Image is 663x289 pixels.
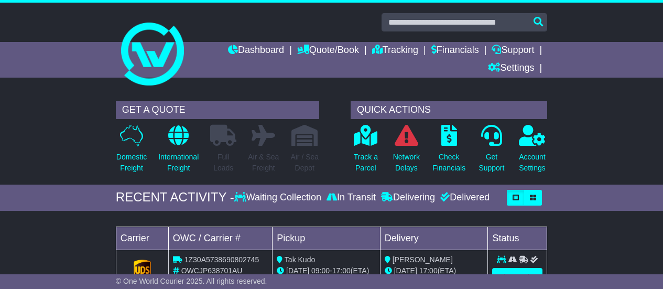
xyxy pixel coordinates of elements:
p: Air & Sea Freight [248,152,279,174]
span: 17:00 [419,266,438,275]
p: Account Settings [519,152,546,174]
span: © One World Courier 2025. All rights reserved. [116,277,267,285]
p: Domestic Freight [116,152,147,174]
a: DomesticFreight [116,124,147,179]
span: [DATE] [286,266,309,275]
p: International Freight [158,152,199,174]
span: 17:00 [332,266,351,275]
div: GET A QUOTE [116,101,319,119]
span: 1Z30A5738690802745 [184,255,259,264]
div: QUICK ACTIONS [351,101,547,119]
a: View Order [492,268,542,286]
span: 09:00 [311,266,330,275]
a: Quote/Book [297,42,359,60]
a: Financials [431,42,479,60]
p: Network Delays [393,152,420,174]
a: Settings [488,60,534,78]
div: (ETA) [385,265,484,276]
td: Carrier [116,227,168,250]
div: Delivering [378,192,438,204]
p: Track a Parcel [354,152,378,174]
p: Get Support [479,152,504,174]
p: Air / Sea Depot [290,152,319,174]
a: Support [492,42,534,60]
a: Tracking [372,42,418,60]
td: OWC / Carrier # [168,227,272,250]
div: RECENT ACTIVITY - [116,190,234,205]
span: OWCJP638701AU [181,266,243,275]
span: [PERSON_NAME] [393,255,453,264]
div: - (ETA) [277,265,376,276]
p: Check Financials [432,152,465,174]
div: Delivered [438,192,490,204]
td: Pickup [273,227,381,250]
img: GetCarrierServiceLogo [134,260,151,281]
div: In Transit [324,192,378,204]
a: CheckFinancials [432,124,466,179]
td: Status [488,227,547,250]
a: InternationalFreight [158,124,199,179]
span: [DATE] [394,266,417,275]
p: Full Loads [210,152,236,174]
a: AccountSettings [518,124,546,179]
a: GetSupport [478,124,505,179]
td: Delivery [380,227,488,250]
a: NetworkDelays [393,124,420,179]
a: Track aParcel [353,124,378,179]
span: Tak Kudo [285,255,315,264]
a: Dashboard [228,42,284,60]
div: Waiting Collection [234,192,324,204]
